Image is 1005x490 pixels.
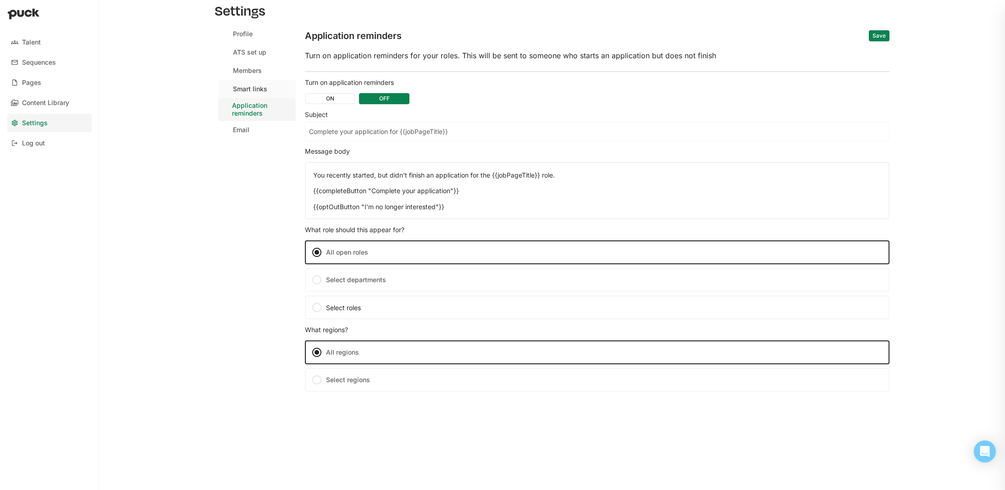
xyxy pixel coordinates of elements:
[218,121,296,139] a: Email
[218,80,296,98] a: Smart links
[305,340,889,364] label: All regions
[311,302,883,313] div: Select roles
[305,145,889,158] div: Message body
[313,203,881,211] p: {{optOutButton "I'm no longer interested"}}
[305,122,889,140] input: Subject
[218,25,296,43] a: Profile
[305,240,889,264] label: All open roles
[22,119,48,127] div: Settings
[305,51,889,60] div: Turn on application reminders for your roles. This will be sent to someone who starts an applicat...
[218,98,296,121] a: Application reminders
[305,25,402,47] div: Application reminders
[218,43,296,61] a: ATS set up
[22,139,45,147] div: Log out
[233,49,266,56] div: ATS set up
[22,99,69,107] div: Content Library
[305,76,889,89] div: Turn on application reminders
[869,30,889,41] button: Save
[305,368,889,392] label: Select regions
[305,268,889,292] label: Select departments
[7,73,92,92] a: Pages
[305,93,355,104] button: ON
[313,171,881,179] p: You recently started, but didn't finish an application for the {{jobPageTitle}} role.
[233,85,267,93] div: Smart links
[359,93,409,104] button: OFF
[232,102,292,117] div: Application reminders
[305,108,889,122] div: Subject
[233,30,253,38] div: Profile
[305,323,889,337] div: What regions?
[7,94,92,112] a: Content Library
[218,61,296,80] a: Members
[305,223,889,237] div: What role should this appear for?
[7,33,92,51] a: Talent
[974,440,996,462] div: Open Intercom Messenger
[22,59,56,67] div: Sequences
[7,114,92,132] a: Settings
[22,79,41,87] div: Pages
[233,67,262,75] div: Members
[233,126,249,134] div: Email
[313,187,881,195] p: {{completeButton "Complete your application"}}
[22,39,41,46] div: Talent
[7,53,92,72] a: Sequences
